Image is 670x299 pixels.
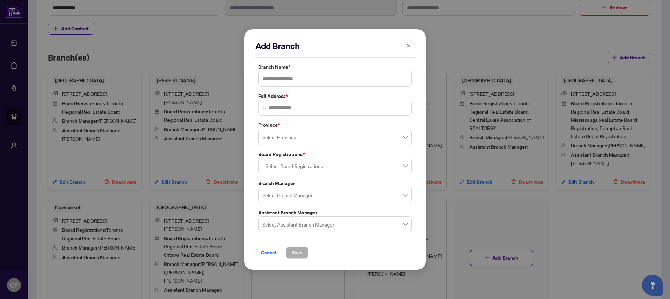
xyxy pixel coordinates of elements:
button: Open asap [642,275,663,296]
label: Province [258,121,412,129]
img: search_icon [263,106,267,110]
button: Cancel [255,247,282,259]
label: Assistant Branch Manager [258,209,412,216]
h2: Add Branch [255,40,415,52]
span: close [406,43,411,48]
label: Branch Name [258,63,412,71]
label: Full Address [258,92,412,100]
label: Branch Manager [258,179,412,187]
button: Save [286,247,308,259]
span: Cancel [261,247,276,258]
label: Board Registrations [258,151,412,158]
